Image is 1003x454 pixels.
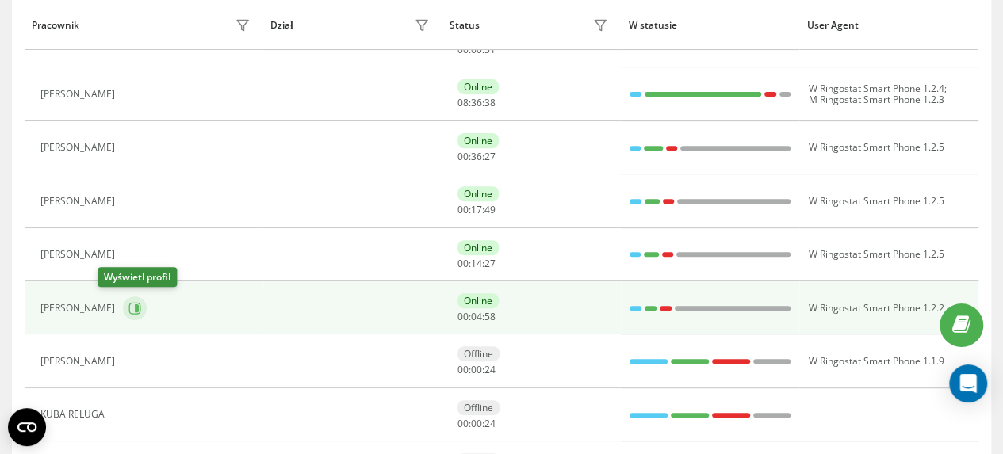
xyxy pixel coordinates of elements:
div: [PERSON_NAME] [40,303,119,314]
div: Online [457,186,499,201]
span: 04 [471,310,482,323]
span: 36 [471,150,482,163]
span: 00 [457,417,469,430]
div: : : [457,418,496,429]
span: 14 [471,257,482,270]
span: W Ringostat Smart Phone 1.2.5 [808,194,944,208]
div: Pracownik [32,20,79,31]
span: W Ringostat Smart Phone 1.2.4 [808,82,944,95]
div: [PERSON_NAME] [40,249,119,260]
button: Open CMP widget [8,408,46,446]
div: [PERSON_NAME] [40,196,119,207]
span: 00 [471,363,482,376]
div: Online [457,240,499,255]
div: Offline [457,346,500,361]
span: 36 [471,96,482,109]
div: [PERSON_NAME] [40,142,119,153]
div: Offline [457,400,500,415]
span: W Ringostat Smart Phone 1.2.5 [808,140,944,154]
span: M Ringostat Smart Phone 1.2.3 [808,93,944,106]
div: Dział [270,20,293,31]
div: [PERSON_NAME] [40,356,119,367]
div: Online [457,133,499,148]
div: KUBA RELUGA [40,409,109,420]
span: 24 [484,417,496,430]
div: : : [457,44,496,55]
div: Open Intercom Messenger [949,364,987,402]
span: W Ringostat Smart Phone 1.1.9 [808,354,944,368]
span: 49 [484,203,496,216]
span: 08 [457,96,469,109]
span: 00 [457,310,469,323]
div: Status [450,20,480,31]
span: 58 [484,310,496,323]
span: 24 [484,363,496,376]
span: W Ringostat Smart Phone 1.2.2 [808,301,944,315]
div: W statusie [628,20,792,31]
div: [PERSON_NAME] [40,89,119,100]
div: Wyświetl profil [98,267,177,287]
div: Online [457,293,499,308]
span: 00 [457,257,469,270]
span: 27 [484,150,496,163]
div: : : [457,311,496,322]
div: : : [457,204,496,216]
div: : : [457,151,496,162]
span: 27 [484,257,496,270]
div: User Agent [807,20,971,31]
div: : : [457,97,496,109]
div: Online [457,79,499,94]
div: : : [457,258,496,269]
span: 38 [484,96,496,109]
span: W Ringostat Smart Phone 1.2.5 [808,247,944,261]
span: 17 [471,203,482,216]
span: 00 [457,203,469,216]
span: 00 [471,417,482,430]
div: : : [457,364,496,376]
span: 00 [457,363,469,376]
span: 00 [457,150,469,163]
